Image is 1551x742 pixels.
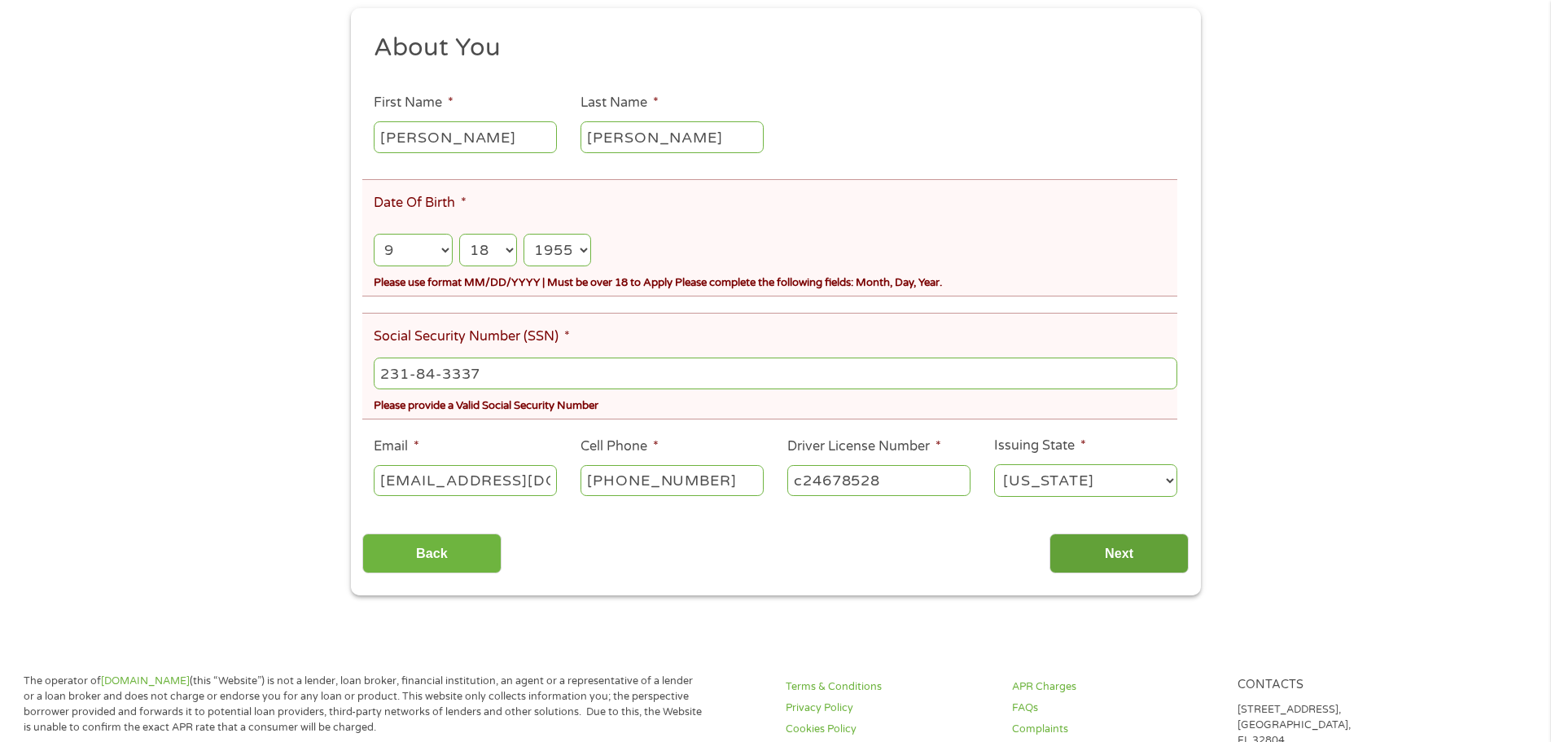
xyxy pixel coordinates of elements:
[374,195,467,212] label: Date Of Birth
[374,94,453,112] label: First Name
[787,438,941,455] label: Driver License Number
[374,121,557,152] input: John
[1012,679,1219,695] a: APR Charges
[24,674,703,735] p: The operator of (this “Website”) is not a lender, loan broker, financial institution, an agent or...
[786,679,992,695] a: Terms & Conditions
[581,94,659,112] label: Last Name
[374,438,419,455] label: Email
[786,700,992,716] a: Privacy Policy
[1049,533,1189,573] input: Next
[1012,700,1219,716] a: FAQs
[374,328,570,345] label: Social Security Number (SSN)
[374,270,1176,292] div: Please use format MM/DD/YYYY | Must be over 18 to Apply Please complete the following fields: Mon...
[1238,678,1444,693] h4: Contacts
[581,438,659,455] label: Cell Phone
[374,465,557,496] input: john@gmail.com
[374,392,1176,414] div: Please provide a Valid Social Security Number
[374,358,1176,389] input: 078-05-1120
[362,533,502,573] input: Back
[581,121,764,152] input: Smith
[994,437,1086,454] label: Issuing State
[1012,722,1219,737] a: Complaints
[374,32,1165,64] h2: About You
[581,465,764,496] input: (541) 754-3010
[786,722,992,737] a: Cookies Policy
[101,674,190,687] a: [DOMAIN_NAME]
